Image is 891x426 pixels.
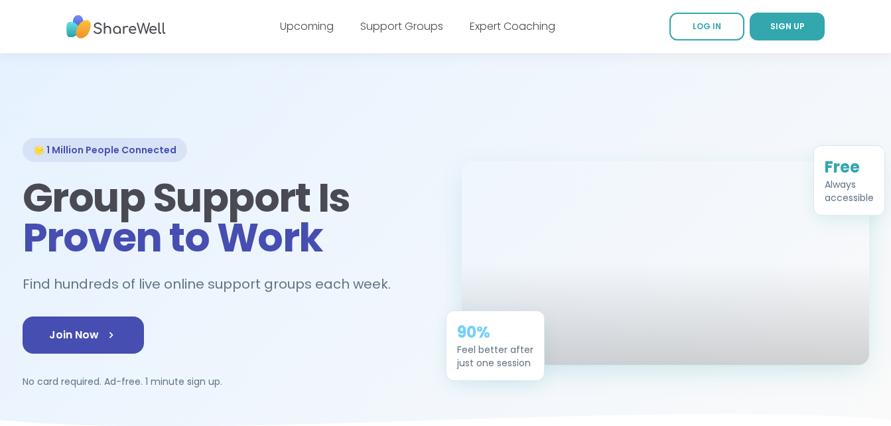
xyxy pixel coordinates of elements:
div: Always accessible [825,178,874,204]
div: Feel better after just one session [457,343,533,370]
div: Free [825,157,874,178]
a: SIGN UP [750,13,825,40]
h2: Find hundreds of live online support groups each week. [23,273,405,295]
a: Upcoming [280,19,334,34]
span: LOG IN [693,21,721,32]
span: SIGN UP [770,21,805,32]
a: LOG IN [669,13,744,40]
img: ShareWell Nav Logo [66,9,166,45]
h1: Group Support Is [23,178,430,257]
span: Join Now [49,327,117,343]
a: Support Groups [360,19,443,34]
a: Expert Coaching [470,19,555,34]
div: 🌟 1 Million People Connected [23,138,187,162]
span: Proven to Work [23,210,323,265]
a: Join Now [23,317,144,354]
p: No card required. Ad-free. 1 minute sign up. [23,375,430,388]
div: 90% [457,322,533,343]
